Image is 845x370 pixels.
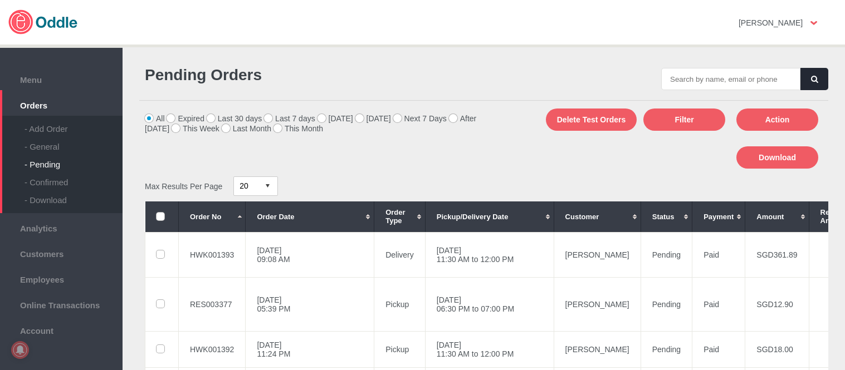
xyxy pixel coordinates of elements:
th: Order No [179,201,246,232]
label: [DATE] [318,114,353,123]
td: Paid [692,277,745,331]
th: Order Date [246,201,374,232]
button: Filter [643,108,725,131]
div: - Download [25,187,123,205]
td: [DATE] 11:24 PM [246,331,374,367]
div: - General [25,134,123,151]
td: Pending [641,232,692,277]
td: HWK001393 [179,232,246,277]
td: [PERSON_NAME] [554,277,641,331]
th: Payment [692,201,745,232]
td: SGD18.00 [745,331,809,367]
th: Pickup/Delivery Date [425,201,554,232]
label: [DATE] [355,114,391,123]
label: Last Month [222,124,271,133]
td: [DATE] 06:30 PM to 07:00 PM [425,277,554,331]
td: [DATE] 05:39 PM [246,277,374,331]
button: Download [736,146,818,169]
td: Delivery [374,232,426,277]
td: [DATE] 11:30 AM to 12:00 PM [425,232,554,277]
span: Menu [6,72,117,85]
label: Next 7 Days [393,114,447,123]
label: Last 30 days [207,114,262,123]
label: This Week [172,124,219,133]
td: Pending [641,331,692,367]
th: Order Type [374,201,426,232]
span: Customers [6,246,117,259]
th: Amount [745,201,809,232]
input: Search by name, email or phone [661,68,800,90]
td: Paid [692,232,745,277]
label: All [145,114,165,123]
span: Max Results Per Page [145,181,222,190]
td: [PERSON_NAME] [554,331,641,367]
strong: [PERSON_NAME] [739,18,803,27]
span: Orders [6,98,117,110]
h1: Pending Orders [145,66,478,84]
td: SGD361.89 [745,232,809,277]
td: [DATE] 11:30 AM to 12:00 PM [425,331,554,367]
th: Customer [554,201,641,232]
div: - Add Order [25,116,123,134]
label: This Month [273,124,323,133]
td: [DATE] 09:08 AM [246,232,374,277]
button: Delete Test Orders [546,108,637,131]
span: Employees [6,272,117,284]
button: Action [736,108,818,131]
td: HWK001392 [179,331,246,367]
th: Status [641,201,692,232]
div: - Confirmed [25,169,123,187]
div: - Pending [25,151,123,169]
span: Online Transactions [6,298,117,310]
td: Paid [692,331,745,367]
span: Analytics [6,221,117,233]
td: RES003377 [179,277,246,331]
span: Account [6,323,117,336]
img: user-option-arrow.png [810,21,817,25]
td: Pickup [374,331,426,367]
label: Expired [167,114,204,123]
td: [PERSON_NAME] [554,232,641,277]
td: Pending [641,277,692,331]
td: Pickup [374,277,426,331]
label: Last 7 days [264,114,315,123]
td: SGD12.90 [745,277,809,331]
